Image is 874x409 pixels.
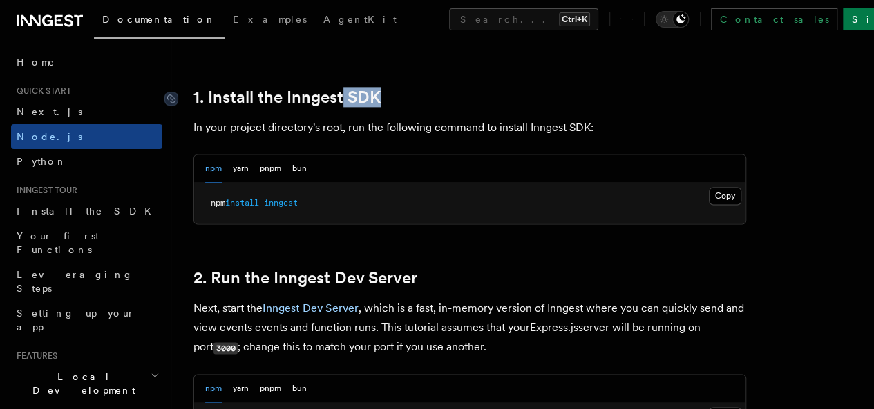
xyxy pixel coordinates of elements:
[213,342,238,354] code: 3000
[205,375,222,403] button: npm
[11,149,162,174] a: Python
[233,375,249,403] button: yarn
[17,106,82,117] span: Next.js
[205,154,222,183] button: npm
[264,198,298,208] span: inngest
[233,14,307,25] span: Examples
[225,4,315,37] a: Examples
[11,86,71,97] span: Quick start
[17,269,133,294] span: Leveraging Steps
[11,370,151,397] span: Local Development
[17,206,160,217] span: Install the SDK
[11,50,162,74] a: Home
[11,350,57,361] span: Features
[292,375,307,403] button: bun
[11,262,162,301] a: Leveraging Steps
[17,230,99,255] span: Your first Functions
[559,12,590,26] kbd: Ctrl+K
[292,154,307,183] button: bun
[449,8,598,30] button: Search...Ctrl+K
[193,268,417,288] a: 2. Run the Inngest Dev Server
[260,154,281,183] button: pnpm
[102,14,216,25] span: Documentation
[17,55,55,69] span: Home
[263,301,359,315] a: Inngest Dev Server
[11,99,162,124] a: Next.js
[323,14,397,25] span: AgentKit
[11,301,162,339] a: Setting up your app
[11,199,162,223] a: Install the SDK
[17,131,82,142] span: Node.js
[11,364,162,403] button: Local Development
[17,156,67,167] span: Python
[11,185,77,196] span: Inngest tour
[656,11,689,28] button: Toggle dark mode
[11,223,162,262] a: Your first Functions
[211,198,225,208] span: npm
[709,187,741,205] button: Copy
[193,118,746,137] p: In your project directory's root, run the following command to install Inngest SDK:
[193,88,381,107] a: 1. Install the Inngest SDK
[260,375,281,403] button: pnpm
[94,4,225,39] a: Documentation
[225,198,259,208] span: install
[17,308,135,332] span: Setting up your app
[315,4,405,37] a: AgentKit
[233,154,249,183] button: yarn
[711,8,837,30] a: Contact sales
[11,124,162,149] a: Node.js
[193,299,746,357] p: Next, start the , which is a fast, in-memory version of Inngest where you can quickly send and vi...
